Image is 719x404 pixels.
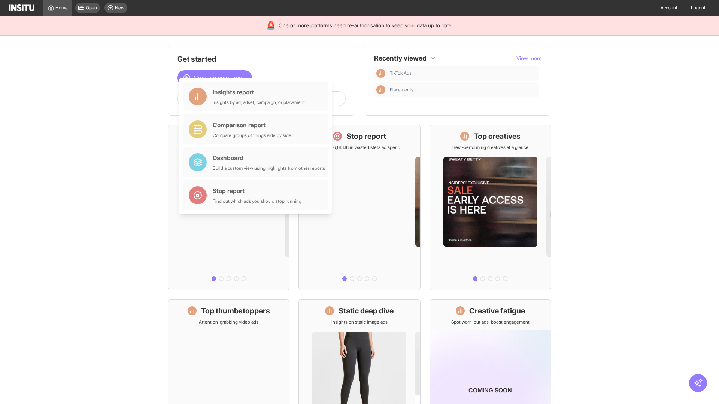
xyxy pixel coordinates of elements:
[390,87,413,93] span: Placements
[346,131,386,141] h1: Stop report
[516,55,542,61] span: View more
[213,88,305,97] div: Insights report
[376,69,385,78] div: Insights
[452,144,528,150] p: Best-performing creatives at a glance
[339,306,394,316] h1: Static deep dive
[177,70,252,85] button: Create a new report
[516,55,542,62] button: View more
[390,70,536,76] span: TikTok Ads
[199,319,258,325] p: Attention-grabbing video ads
[86,5,97,11] span: Open
[194,73,246,82] span: Create a new report
[201,306,270,316] h1: Top thumbstoppers
[177,54,346,64] h1: Get started
[331,319,388,325] p: Insights on static image ads
[318,144,400,150] p: Save £16,613.18 in wasted Meta ad spend
[213,153,325,162] div: Dashboard
[168,125,289,290] a: What's live nowSee all active ads instantly
[376,85,385,94] div: Insights
[55,5,68,11] span: Home
[213,120,291,129] div: Comparison report
[390,70,412,76] span: TikTok Ads
[213,186,301,195] div: Stop report
[390,87,536,93] span: Placements
[474,131,521,141] h1: Top creatives
[279,22,453,29] span: One or more platforms need re-authorisation to keep your data up to date.
[115,5,124,11] span: New
[213,132,291,138] div: Compare groups of things side by side
[213,165,325,171] div: Build a custom view using highlights from other reports
[213,100,305,105] div: Insights by ad, adset, campaign, or placement
[298,125,420,290] a: Stop reportSave £16,613.18 in wasted Meta ad spend
[9,4,34,11] img: Logo
[266,20,276,31] div: 🚨
[430,125,551,290] a: Top creativesBest-performing creatives at a glance
[213,198,301,204] div: Find out which ads you should stop running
